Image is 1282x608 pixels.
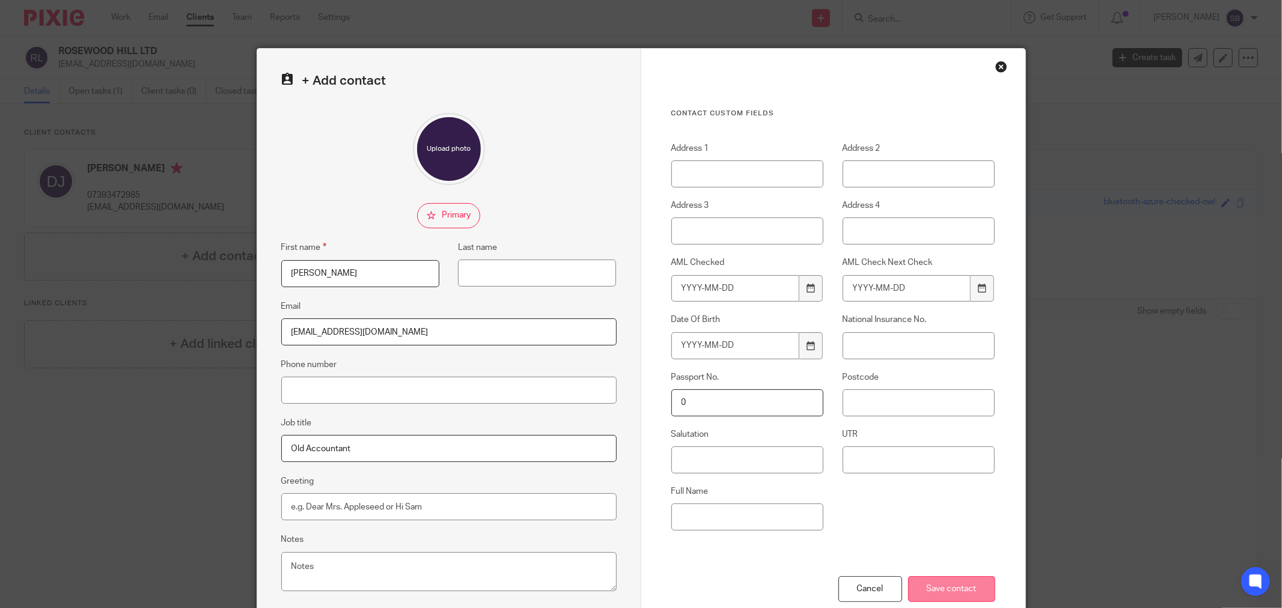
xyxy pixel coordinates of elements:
label: Last name [458,242,497,254]
label: Job title [281,417,312,429]
label: Address 2 [843,142,995,154]
label: Address 1 [671,142,824,154]
label: Full Name [671,485,824,497]
label: Passport No. [671,371,824,383]
label: Address 4 [843,199,995,211]
label: AML Checked [671,257,824,269]
label: Email [281,300,301,312]
label: Address 3 [671,199,824,211]
label: Salutation [671,428,824,440]
label: Notes [281,534,304,546]
label: AML Check Next Check [843,257,995,269]
label: Phone number [281,359,337,371]
label: Greeting [281,475,314,487]
input: YYYY-MM-DD [843,275,971,302]
input: YYYY-MM-DD [671,332,800,359]
label: National Insurance No. [843,314,995,326]
input: YYYY-MM-DD [671,275,800,302]
label: Date Of Birth [671,314,824,326]
h2: + Add contact [281,73,617,89]
input: e.g. Dear Mrs. Appleseed or Hi Sam [281,493,617,520]
input: Save contact [908,576,995,602]
label: First name [281,240,327,254]
label: UTR [843,428,995,440]
label: Postcode [843,371,995,383]
div: Cancel [838,576,902,602]
h3: Contact Custom fields [671,109,995,118]
div: Close this dialog window [995,61,1007,73]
